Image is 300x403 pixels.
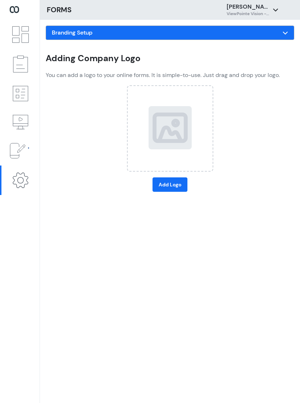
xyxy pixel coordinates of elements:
p: You can add a logo to your online forms. It is simple-to-use. Just drag and drop your logo. [46,71,294,80]
p: [PERSON_NAME] [227,3,270,11]
button: Add Logo [153,177,187,192]
h3: FORMS [47,4,72,15]
h6: ViewPointe Vision - [GEOGRAPHIC_DATA] [227,11,270,17]
h2: Adding Company Logo [46,53,294,64]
